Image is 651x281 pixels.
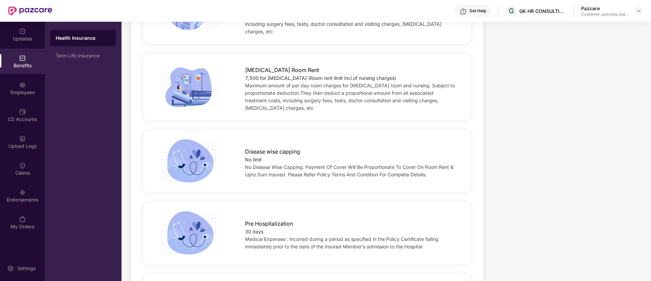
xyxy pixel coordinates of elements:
[158,65,222,109] img: icon
[19,216,26,223] img: svg+xml;base64,PHN2ZyBpZD0iTXlfT3JkZXJzIiBkYXRhLW5hbWU9Ik15IE9yZGVycyIgeG1sbnM9Imh0dHA6Ly93d3cudz...
[519,8,567,14] div: GK HR CONSULTING INDIA PRIVATE LIMITED - Consultant
[158,211,222,256] img: icon
[245,83,455,111] span: Maximum amount of per day room charges for [MEDICAL_DATA] room and nursing. Subject to proportion...
[19,55,26,62] img: svg+xml;base64,PHN2ZyBpZD0iQmVuZWZpdHMiIHhtbG5zPSJodHRwOi8vd3d3LnczLm9yZy8yMDAwL3N2ZyIgd2lkdGg9Ij...
[19,82,26,88] img: svg+xml;base64,PHN2ZyBpZD0iRW1wbG95ZWVzIiB4bWxucz0iaHR0cDovL3d3dy53My5vcmcvMjAwMC9zdmciIHdpZHRoPS...
[245,147,300,156] span: Disease wise capping
[7,265,14,272] img: svg+xml;base64,PHN2ZyBpZD0iU2V0dGluZy0yMHgyMCIgeG1sbnM9Imh0dHA6Ly93d3cudzMub3JnLzIwMDAvc3ZnIiB3aW...
[245,74,456,82] div: 7,500 for [MEDICAL_DATA] (Room rent limit incl.of nursing charges)
[8,6,52,15] img: New Pazcare Logo
[469,8,486,14] div: Get Help
[581,5,629,12] div: Pazcare
[19,28,26,35] img: svg+xml;base64,PHN2ZyBpZD0iVXBkYXRlZCIgeG1sbnM9Imh0dHA6Ly93d3cudzMub3JnLzIwMDAvc3ZnIiB3aWR0aD0iMj...
[56,53,111,58] div: Term Life Insurance
[245,164,453,177] span: No Disease Wise Capping. Payment Of Cover Will Be Proportionate To Cover On Room Rent & Upto Sum ...
[245,236,439,249] span: Medical Expenses : incurred during a period as specified in the Policy Certificate falling immedi...
[245,228,456,235] div: 30 days
[245,66,319,74] span: [MEDICAL_DATA] Room Rent
[19,162,26,169] img: svg+xml;base64,PHN2ZyBpZD0iQ2xhaW0iIHhtbG5zPSJodHRwOi8vd3d3LnczLm9yZy8yMDAwL3N2ZyIgd2lkdGg9IjIwIi...
[245,6,446,34] span: Maximum amount of per day room charges for room and nursing. Subject to proportionate deduction.T...
[19,108,26,115] img: svg+xml;base64,PHN2ZyBpZD0iQ0RfQWNjb3VudHMiIGRhdGEtbmFtZT0iQ0QgQWNjb3VudHMiIHhtbG5zPSJodHRwOi8vd3...
[509,7,514,15] span: G
[460,8,467,15] img: svg+xml;base64,PHN2ZyBpZD0iSGVscC0zMngzMiIgeG1sbnM9Imh0dHA6Ly93d3cudzMub3JnLzIwMDAvc3ZnIiB3aWR0aD...
[19,135,26,142] img: svg+xml;base64,PHN2ZyBpZD0iVXBsb2FkX0xvZ3MiIGRhdGEtbmFtZT0iVXBsb2FkIExvZ3MiIHhtbG5zPSJodHRwOi8vd3...
[158,139,222,184] img: icon
[19,189,26,196] img: svg+xml;base64,PHN2ZyBpZD0iRW5kb3JzZW1lbnRzIiB4bWxucz0iaHR0cDovL3d3dy53My5vcmcvMjAwMC9zdmciIHdpZH...
[15,265,38,272] div: Settings
[245,219,293,228] span: Pre Hospitalization
[56,35,111,41] div: Health Insurance
[581,12,629,17] div: Customer_success_team_lead
[245,156,456,163] div: No limit
[636,8,641,14] img: svg+xml;base64,PHN2ZyBpZD0iRHJvcGRvd24tMzJ4MzIiIHhtbG5zPSJodHRwOi8vd3d3LnczLm9yZy8yMDAwL3N2ZyIgd2...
